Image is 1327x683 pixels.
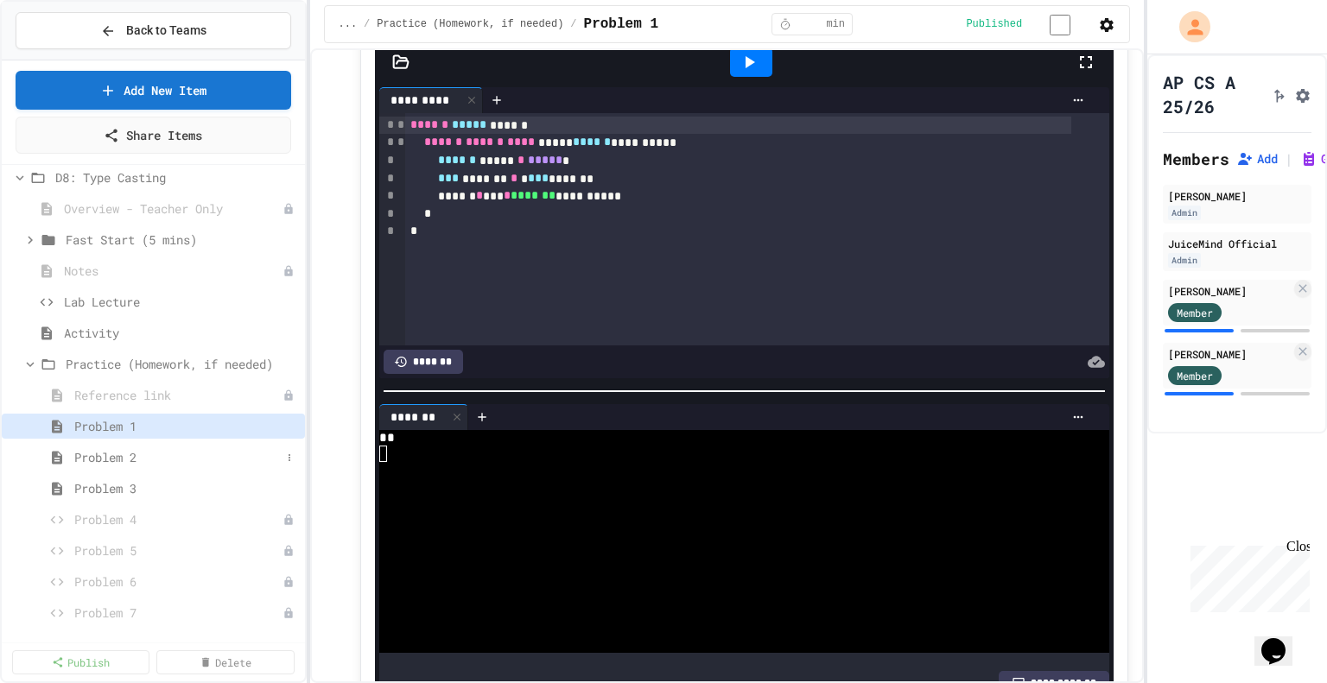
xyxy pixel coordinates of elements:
div: Chat with us now!Close [7,7,119,110]
h1: AP CS A 25/26 [1163,70,1263,118]
span: Published [966,17,1022,31]
button: Assignment Settings [1294,84,1311,104]
button: Add [1236,150,1278,168]
div: Unpublished [283,576,295,588]
span: / [364,17,370,31]
h2: Members [1163,147,1229,171]
span: Problem 1 [74,417,298,435]
span: Activity [64,324,298,342]
div: Unpublished [283,545,295,557]
span: Member [1177,368,1213,383]
div: Unpublished [283,203,295,215]
span: Overview - Teacher Only [64,199,283,218]
div: Content is published and visible to students [966,13,1091,35]
a: Publish [12,650,149,674]
span: Problem 3 [74,479,298,497]
input: publish toggle [1029,15,1091,35]
div: Unpublished [283,607,295,619]
span: Reference link [74,386,283,404]
span: Problem 1 [584,14,658,35]
span: Back to Teams [126,22,206,40]
div: My Account [1161,7,1215,47]
div: Admin [1168,253,1201,268]
span: min [826,17,845,31]
span: Problem 5 [74,541,283,560]
button: More options [281,449,298,466]
span: Practice (Homework, if needed) [66,355,298,373]
div: Unpublished [283,638,295,650]
span: Problem 7 [74,604,283,622]
div: [PERSON_NAME] [1168,283,1291,299]
span: Practice (Homework, if needed) [377,17,563,31]
a: Add New Item [16,71,291,110]
span: Notes [64,262,283,280]
span: Problem 2 [74,448,281,466]
span: / [570,17,576,31]
div: Unpublished [283,265,295,277]
div: Unpublished [283,389,295,402]
span: Problem 6 [74,572,283,591]
a: Share Items [16,117,291,154]
div: Admin [1168,206,1201,220]
a: Delete [156,650,294,674]
div: Unpublished [283,514,295,526]
span: Problem 4 [74,510,283,528]
span: Member [1177,305,1213,320]
button: Back to Teams [16,12,291,49]
span: | [1285,149,1293,169]
span: Problem 8 [74,635,283,653]
button: Click to see fork details [1270,84,1287,104]
span: Fast Start (5 mins) [66,231,298,249]
div: JuiceMind Official [1168,236,1306,251]
span: ... [339,17,358,31]
div: [PERSON_NAME] [1168,346,1291,362]
iframe: chat widget [1254,614,1310,666]
div: [PERSON_NAME] [1168,188,1306,204]
iframe: chat widget [1184,539,1310,612]
span: Lab Lecture [64,293,298,311]
span: D8: Type Casting [55,168,298,187]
